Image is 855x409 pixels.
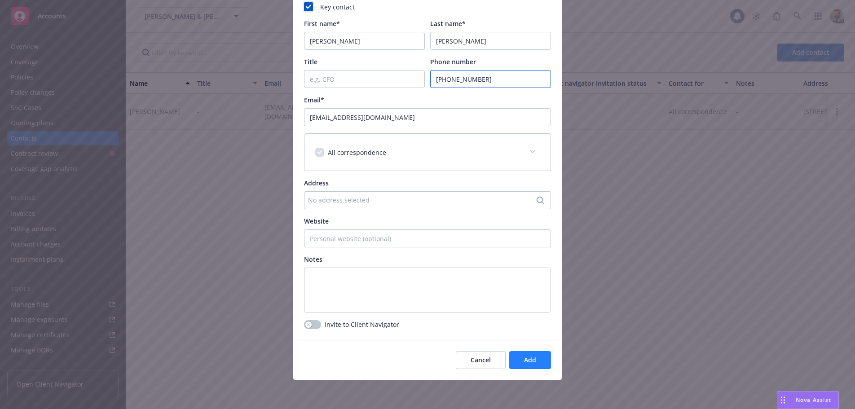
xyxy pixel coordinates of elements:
span: Nova Assist [796,396,831,404]
button: Nova Assist [777,391,839,409]
span: Notes [304,255,322,264]
span: First name* [304,19,340,28]
svg: Search [537,197,544,204]
span: Phone number [430,57,476,66]
input: example@email.com [304,108,551,126]
span: Invite to Client Navigator [325,320,399,329]
input: e.g. CFO [304,70,425,88]
div: Key contact [304,2,551,12]
input: First Name [304,32,425,50]
div: All correspondence [304,134,551,171]
button: No address selected [304,191,551,209]
input: Last Name [430,32,551,50]
span: Website [304,217,329,225]
span: Last name* [430,19,466,28]
button: Cancel [456,351,506,369]
span: Cancel [471,356,491,364]
div: No address selected [308,195,538,205]
input: (xxx) xxx-xxx [430,70,551,88]
input: Personal website (optional) [304,229,551,247]
div: Drag to move [777,391,789,409]
span: Address [304,179,329,187]
span: Email* [304,96,324,104]
span: Add [524,356,536,364]
span: All correspondence [328,148,386,157]
span: Title [304,57,317,66]
button: Add [509,351,551,369]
